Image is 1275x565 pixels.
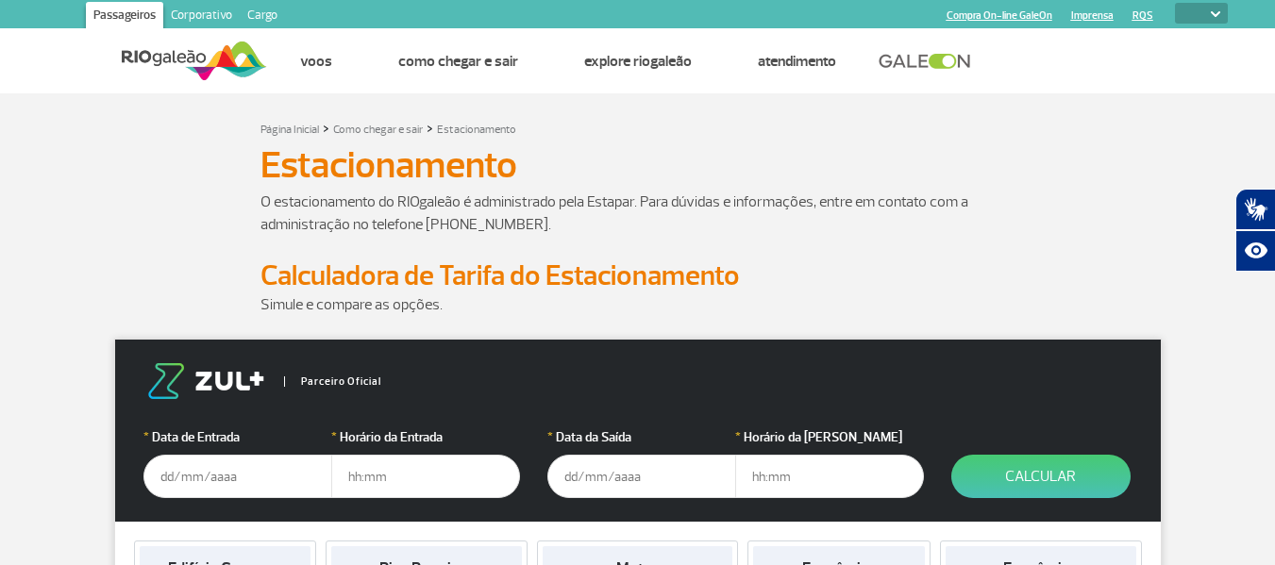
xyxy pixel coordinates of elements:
a: Voos [300,52,332,71]
a: Compra On-line GaleOn [947,9,1052,22]
a: Atendimento [758,52,836,71]
p: O estacionamento do RIOgaleão é administrado pela Estapar. Para dúvidas e informações, entre em c... [260,191,1015,236]
a: Cargo [240,2,285,32]
input: hh:mm [331,455,520,498]
label: Horário da [PERSON_NAME] [735,427,924,447]
a: Passageiros [86,2,163,32]
input: dd/mm/aaaa [547,455,736,498]
button: Abrir tradutor de língua de sinais. [1235,189,1275,230]
a: > [323,117,329,139]
a: Como chegar e sair [333,123,423,137]
h1: Estacionamento [260,149,1015,181]
label: Horário da Entrada [331,427,520,447]
input: dd/mm/aaaa [143,455,332,498]
a: Explore RIOgaleão [584,52,692,71]
input: hh:mm [735,455,924,498]
button: Abrir recursos assistivos. [1235,230,1275,272]
a: Página Inicial [260,123,319,137]
div: Plugin de acessibilidade da Hand Talk. [1235,189,1275,272]
span: Parceiro Oficial [284,376,381,387]
a: Imprensa [1071,9,1114,22]
a: RQS [1132,9,1153,22]
button: Calcular [951,455,1131,498]
label: Data de Entrada [143,427,332,447]
a: > [427,117,433,139]
img: logo-zul.png [143,363,268,399]
label: Data da Saída [547,427,736,447]
a: Corporativo [163,2,240,32]
a: Como chegar e sair [398,52,518,71]
p: Simule e compare as opções. [260,293,1015,316]
h2: Calculadora de Tarifa do Estacionamento [260,258,1015,293]
a: Estacionamento [437,123,516,137]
